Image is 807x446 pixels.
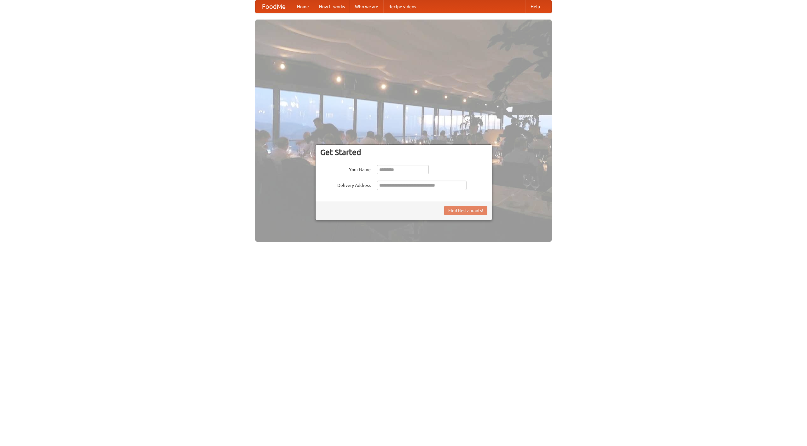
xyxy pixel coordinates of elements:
a: Who we are [350,0,383,13]
label: Your Name [320,165,371,173]
label: Delivery Address [320,181,371,188]
a: FoodMe [256,0,292,13]
a: Help [525,0,545,13]
h3: Get Started [320,148,487,157]
a: How it works [314,0,350,13]
button: Find Restaurants! [444,206,487,215]
a: Home [292,0,314,13]
a: Recipe videos [383,0,421,13]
